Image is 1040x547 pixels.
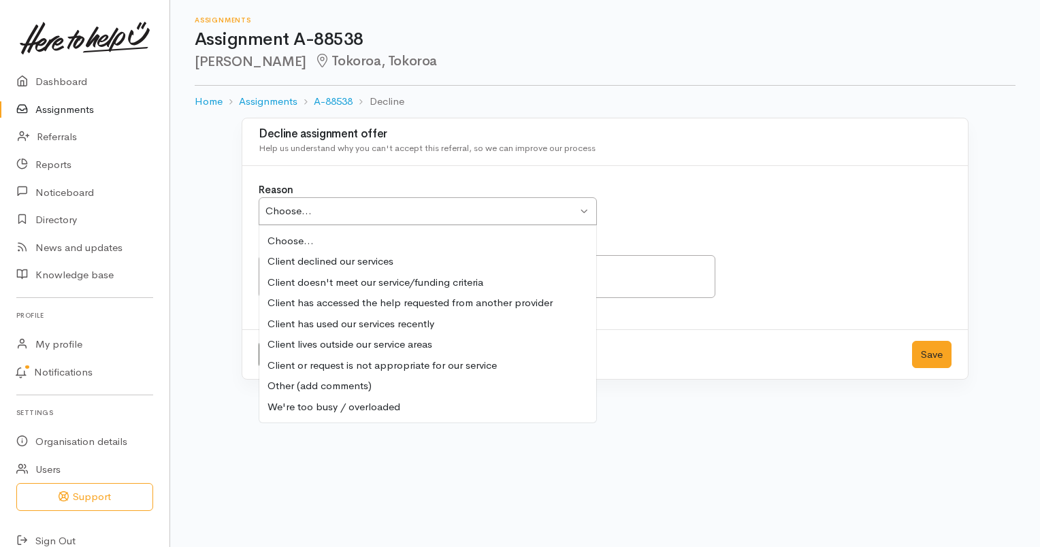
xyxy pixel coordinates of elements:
a: Assignments [239,94,297,110]
button: Support [16,483,153,511]
a: A-88538 [314,94,353,110]
li: Decline [353,94,404,110]
h6: Assignments [195,16,1015,24]
div: Choose... [265,203,577,219]
div: Client has used our services recently [259,314,596,335]
div: Choose... [259,231,596,252]
a: Home [195,94,223,110]
div: Client or request is not appropriate for our service [259,355,596,376]
label: Reason [259,182,293,198]
nav: breadcrumb [195,86,1015,118]
h6: Settings [16,403,153,422]
div: Client has accessed the help requested from another provider [259,293,596,314]
div: We're too busy / overloaded [259,397,596,418]
button: Save [912,341,952,369]
h6: Profile [16,306,153,325]
span: Help us understand why you can't accept this referral, so we can improve our process [259,142,596,154]
h3: Decline assignment offer [259,128,952,141]
div: Client doesn't meet our service/funding criteria [259,272,596,293]
span: Tokoroa, Tokoroa [314,52,437,69]
h2: [PERSON_NAME] [195,54,1015,69]
div: Client declined our services [259,251,596,272]
div: Other (add comments) [259,376,596,397]
div: Client lives outside our service areas [259,334,596,355]
h1: Assignment A-88538 [195,30,1015,50]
